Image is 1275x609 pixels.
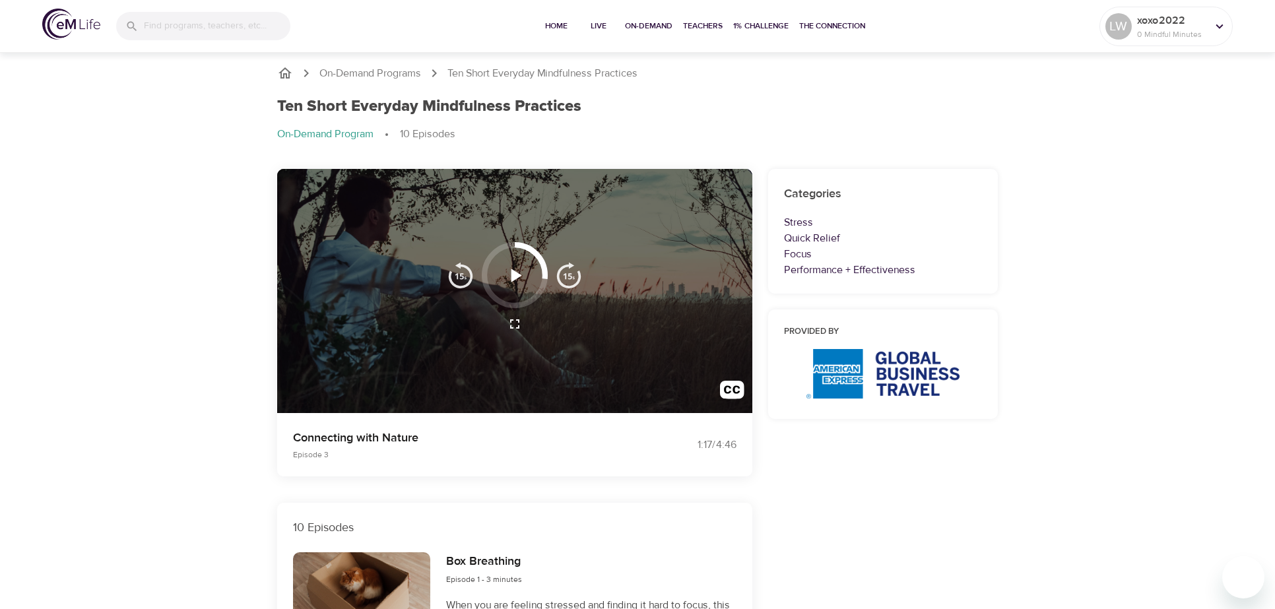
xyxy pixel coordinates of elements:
span: The Connection [799,19,865,33]
img: 15s_prev.svg [447,262,474,288]
p: Connecting with Nature [293,429,622,447]
span: Teachers [683,19,723,33]
iframe: Button to launch messaging window [1222,556,1264,598]
img: open_caption.svg [720,381,744,405]
p: Episode 3 [293,449,622,461]
h6: Box Breathing [446,552,522,571]
p: 10 Episodes [293,519,736,536]
nav: breadcrumb [277,65,998,81]
input: Find programs, teachers, etc... [144,12,290,40]
img: AmEx%20GBT%20logo.png [806,349,959,399]
span: On-Demand [625,19,672,33]
p: Performance + Effectiveness [784,262,982,278]
div: LW [1105,13,1132,40]
h6: Provided by [784,325,982,339]
h6: Categories [784,185,982,204]
nav: breadcrumb [277,127,998,143]
img: logo [42,9,100,40]
div: 1:17 / 4:46 [637,437,736,453]
p: Quick Relief [784,230,982,246]
span: Episode 1 - 3 minutes [446,574,522,585]
span: Live [583,19,614,33]
p: 10 Episodes [400,127,455,142]
p: Stress [784,214,982,230]
p: On-Demand Program [277,127,374,142]
p: Ten Short Everyday Mindfulness Practices [447,66,637,81]
p: 0 Mindful Minutes [1137,28,1207,40]
span: 1% Challenge [733,19,789,33]
span: Home [540,19,572,33]
img: 15s_next.svg [556,262,582,288]
p: Focus [784,246,982,262]
a: On-Demand Programs [319,66,421,81]
button: Transcript/Closed Captions (c) [712,373,752,413]
p: xoxo2022 [1137,13,1207,28]
h1: Ten Short Everyday Mindfulness Practices [277,97,581,116]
